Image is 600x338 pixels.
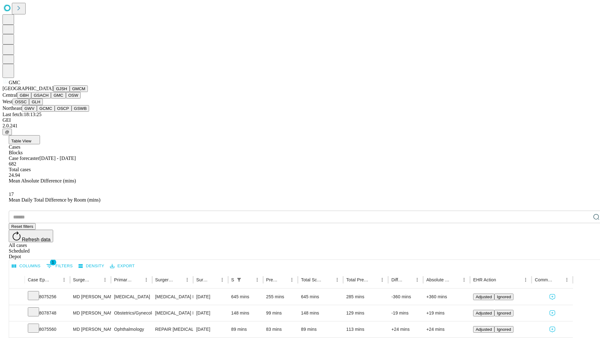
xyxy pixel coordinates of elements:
span: Adjusted [476,327,492,332]
button: Menu [60,275,68,284]
span: 1 [50,259,56,265]
div: 89 mins [301,321,340,337]
div: [MEDICAL_DATA] PROXIMAL WITH TOTAL DUODENECTOMY [155,289,190,305]
div: [DATE] [196,305,225,321]
button: Reset filters [9,223,36,230]
button: GMC [51,92,66,99]
div: 89 mins [231,321,260,337]
button: OSSC [12,99,29,105]
button: Menu [142,275,151,284]
div: 645 mins [231,289,260,305]
div: 8078748 [28,305,67,321]
div: Obstetrics/Gynecology [114,305,149,321]
div: Surgeon Name [73,277,91,282]
button: Ignored [494,326,513,333]
button: Sort [174,275,183,284]
div: MD [PERSON_NAME] A Md [73,289,108,305]
button: Select columns [10,261,42,271]
div: +360 mins [426,289,467,305]
span: Last fetch: 18:13:25 [2,112,42,117]
button: Adjusted [473,310,494,316]
div: 645 mins [301,289,340,305]
button: Sort [369,275,378,284]
span: Ignored [497,311,511,315]
button: Menu [218,275,227,284]
div: 148 mins [301,305,340,321]
span: 17 [9,192,14,197]
button: Menu [287,275,296,284]
button: Show filters [45,261,74,271]
div: [DATE] [196,321,225,337]
span: Table View [11,139,31,143]
button: Sort [497,275,505,284]
div: 129 mins [346,305,385,321]
div: Absolute Difference [426,277,450,282]
span: GMC [9,80,20,85]
span: [DATE] - [DATE] [39,156,76,161]
button: Menu [101,275,109,284]
button: OSCP [55,105,72,112]
button: Expand [12,292,22,303]
span: Case forecaster [9,156,39,161]
button: GWV [22,105,37,112]
div: 99 mins [266,305,295,321]
button: Sort [404,275,413,284]
button: @ [2,129,12,135]
div: EHR Action [473,277,496,282]
button: Sort [92,275,101,284]
div: 1 active filter [235,275,243,284]
span: 24.94 [9,172,20,178]
div: Surgery Date [196,277,208,282]
span: Adjusted [476,311,492,315]
div: Scheduled In Room Duration [231,277,234,282]
div: 83 mins [266,321,295,337]
button: Ignored [494,294,513,300]
button: Sort [51,275,60,284]
button: Expand [12,308,22,319]
div: [MEDICAL_DATA] [114,289,149,305]
span: [GEOGRAPHIC_DATA] [2,86,53,91]
button: Export [108,261,136,271]
button: Adjusted [473,326,494,333]
span: Mean Daily Total Difference by Room (mins) [9,197,100,202]
button: GSWB [72,105,89,112]
span: Mean Absolute Difference (mins) [9,178,76,183]
button: Menu [253,275,262,284]
div: Surgery Name [155,277,173,282]
span: Total cases [9,167,31,172]
div: 148 mins [231,305,260,321]
button: Sort [451,275,460,284]
div: Comments [535,277,553,282]
button: Table View [9,135,40,144]
div: Total Predicted Duration [346,277,369,282]
button: Show filters [235,275,243,284]
div: -19 mins [391,305,420,321]
button: GSACH [31,92,51,99]
div: 255 mins [266,289,295,305]
div: MD [PERSON_NAME] [73,321,108,337]
button: Expand [12,324,22,335]
button: Refresh data [9,230,53,242]
div: 113 mins [346,321,385,337]
span: West [2,99,12,104]
div: Difference [391,277,403,282]
div: Case Epic Id [28,277,50,282]
span: Ignored [497,327,511,332]
button: Menu [460,275,468,284]
div: Primary Service [114,277,132,282]
button: GCMC [37,105,55,112]
div: [DATE] [196,289,225,305]
button: Sort [209,275,218,284]
span: Reset filters [11,224,33,229]
button: Menu [183,275,192,284]
div: Ophthalmology [114,321,149,337]
span: Northeast [2,105,22,111]
button: Sort [324,275,333,284]
span: Ignored [497,294,511,299]
button: Sort [554,275,562,284]
span: 682 [9,161,16,166]
div: Predicted In Room Duration [266,277,278,282]
button: Sort [244,275,253,284]
button: Menu [521,275,530,284]
button: Sort [133,275,142,284]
